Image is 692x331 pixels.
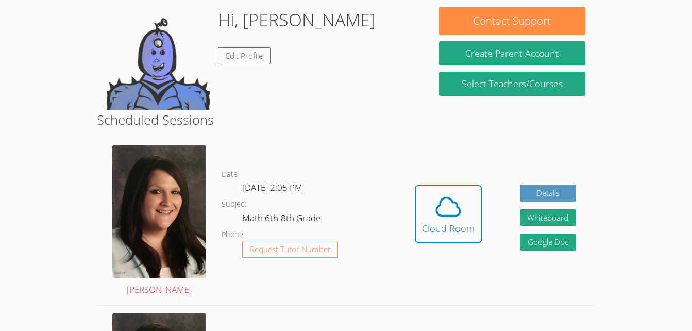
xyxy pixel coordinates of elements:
[97,110,595,129] h2: Scheduled Sessions
[242,241,339,258] button: Request Tutor Number
[222,198,247,211] dt: Subject
[242,181,302,193] span: [DATE] 2:05 PM
[422,221,475,236] div: Cloud Room
[439,7,585,35] button: Contact Support
[222,228,243,241] dt: Phone
[520,185,577,202] a: Details
[218,7,376,33] h1: Hi, [PERSON_NAME]
[250,245,331,253] span: Request Tutor Number
[218,47,271,64] a: Edit Profile
[222,168,238,181] dt: Date
[520,209,577,226] button: Whiteboard
[107,7,210,110] img: default.png
[242,211,323,228] dd: Math 6th-8th Grade
[112,145,206,278] img: avatar.png
[415,185,482,243] button: Cloud Room
[439,41,585,65] button: Create Parent Account
[520,234,577,251] a: Google Doc
[112,145,206,297] a: [PERSON_NAME]
[439,72,585,96] a: Select Teachers/Courses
